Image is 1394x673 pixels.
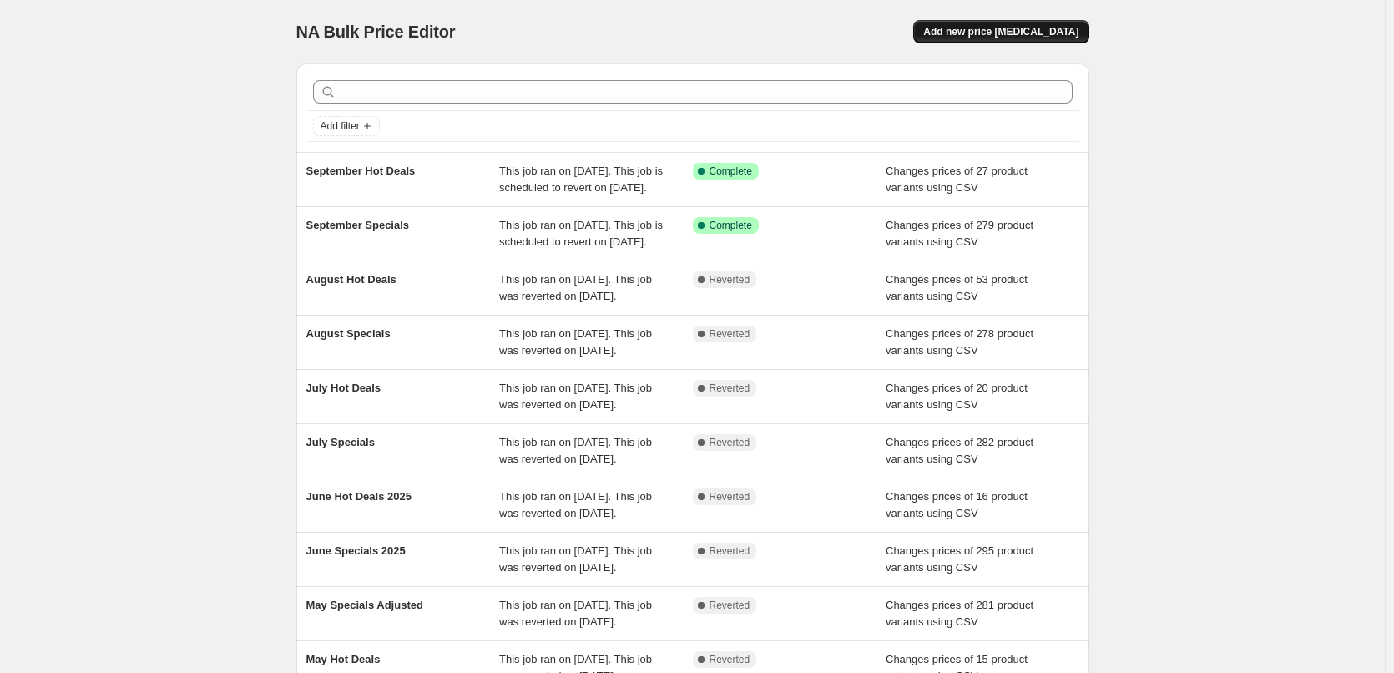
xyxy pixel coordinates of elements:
[499,436,652,465] span: This job ran on [DATE]. This job was reverted on [DATE].
[710,436,750,449] span: Reverted
[499,273,652,302] span: This job ran on [DATE]. This job was reverted on [DATE].
[710,653,750,666] span: Reverted
[306,490,412,503] span: June Hot Deals 2025
[313,116,380,136] button: Add filter
[710,382,750,395] span: Reverted
[306,382,381,394] span: July Hot Deals
[306,327,391,340] span: August Specials
[499,382,652,411] span: This job ran on [DATE]. This job was reverted on [DATE].
[306,436,375,448] span: July Specials
[886,544,1033,574] span: Changes prices of 295 product variants using CSV
[886,219,1033,248] span: Changes prices of 279 product variants using CSV
[296,23,456,41] span: NA Bulk Price Editor
[321,119,360,133] span: Add filter
[710,490,750,503] span: Reverted
[886,599,1033,628] span: Changes prices of 281 product variants using CSV
[710,599,750,612] span: Reverted
[499,219,663,248] span: This job ran on [DATE]. This job is scheduled to revert on [DATE].
[710,327,750,341] span: Reverted
[710,164,752,178] span: Complete
[913,20,1088,43] button: Add new price [MEDICAL_DATA]
[886,164,1028,194] span: Changes prices of 27 product variants using CSV
[499,164,663,194] span: This job ran on [DATE]. This job is scheduled to revert on [DATE].
[886,436,1033,465] span: Changes prices of 282 product variants using CSV
[886,327,1033,357] span: Changes prices of 278 product variants using CSV
[306,599,423,611] span: May Specials Adjusted
[499,544,652,574] span: This job ran on [DATE]. This job was reverted on [DATE].
[886,490,1028,519] span: Changes prices of 16 product variants using CSV
[306,544,406,557] span: June Specials 2025
[499,599,652,628] span: This job ran on [DATE]. This job was reverted on [DATE].
[710,544,750,558] span: Reverted
[886,382,1028,411] span: Changes prices of 20 product variants using CSV
[710,273,750,286] span: Reverted
[499,490,652,519] span: This job ran on [DATE]. This job was reverted on [DATE].
[306,273,396,286] span: August Hot Deals
[306,219,410,231] span: September Specials
[306,653,381,665] span: May Hot Deals
[499,327,652,357] span: This job ran on [DATE]. This job was reverted on [DATE].
[710,219,752,232] span: Complete
[923,25,1078,38] span: Add new price [MEDICAL_DATA]
[306,164,416,177] span: September Hot Deals
[886,273,1028,302] span: Changes prices of 53 product variants using CSV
